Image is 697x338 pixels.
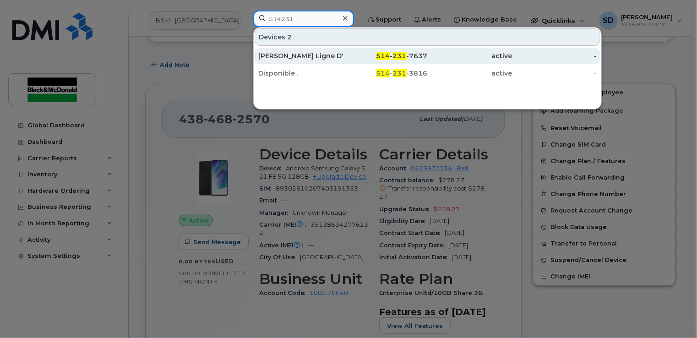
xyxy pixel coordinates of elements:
div: active [428,51,512,60]
div: active [428,69,512,78]
span: 514 [376,52,390,60]
span: 231 [393,69,407,77]
div: - -7637 [343,51,428,60]
span: 231 [393,52,407,60]
div: Devices [255,28,600,46]
div: - -3816 [343,69,428,78]
a: Disponible .514-231-3816active- [255,65,600,82]
div: - [512,69,597,78]
input: Find something... [253,11,354,27]
span: 514 [376,69,390,77]
div: Disponible . [258,69,343,78]
span: 2 [287,33,292,42]
a: [PERSON_NAME] Ligne D'urgence514-231-7637active- [255,48,600,64]
div: [PERSON_NAME] Ligne D'urgence [258,51,343,60]
div: - [512,51,597,60]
